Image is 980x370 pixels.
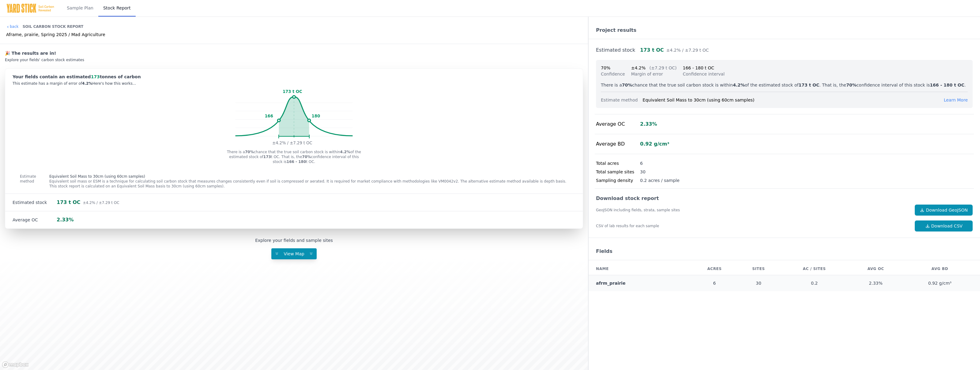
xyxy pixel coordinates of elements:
[643,97,944,103] div: Equivalent Soil Mass to 30cm (using 60cm samples)
[596,177,640,183] div: Sampling density
[640,140,669,148] div: 0.92 g/cm³
[944,98,968,102] span: Learn More
[850,275,902,291] td: 2.33%
[779,275,850,291] td: 0.2
[82,81,92,86] span: 4.2%
[13,74,575,80] div: Your fields contain an estimated tonnes of carbon
[640,46,709,54] div: 173 t OC
[5,57,583,62] div: Explore your fields' carbon stock estimates
[649,65,677,70] span: (±7.29 t OC)
[691,263,738,275] th: Acres
[691,275,738,291] td: 6
[589,263,691,275] th: Name
[271,248,317,259] button: View Map
[915,220,973,231] a: Download CSV
[596,224,910,228] div: CSV of lab results for each sample
[312,114,320,118] tspan: 180
[265,114,273,118] tspan: 166
[13,217,57,223] div: Average OC
[13,199,57,205] div: Estimated stock
[738,275,779,291] td: 30
[601,71,625,77] div: Confidence
[272,141,312,145] tspan: ±4.2% / ±7.29 t OC
[596,195,973,202] div: Download stock report
[255,237,333,243] div: Explore your fields and sample sites
[601,65,610,70] span: 70%
[283,89,302,94] tspan: 173 t OC
[596,160,640,166] div: Total acres
[631,71,677,77] div: Margin of error
[601,97,643,103] div: Estimate method
[340,150,350,154] strong: 4.2%
[49,174,568,179] p: Equivalent Soil Mass to 30cm (using 60cm samples)
[640,169,646,175] div: 30
[596,120,640,128] div: Average OC
[287,160,306,164] strong: 166 - 180
[5,169,35,194] div: Estimate method
[683,65,714,70] span: 166 - 180 t OC
[49,179,568,189] p: Equivalent soil mass or ESM is a technique for calculating soil carbon stock that measures change...
[596,140,640,148] div: Average BD
[245,150,254,154] strong: 70%
[6,31,105,38] div: Aframe, prairie, Spring 2025 / Mad Agriculture
[798,83,819,87] strong: 173 t OC
[850,263,902,275] th: AVG OC
[83,201,119,205] span: ±4.2% / ±7.29 t OC
[596,281,625,286] a: afrm_prairie
[631,65,646,70] span: ±4.2%
[6,24,19,29] a: back
[902,275,980,291] td: 0.92 g/cm³
[683,71,725,77] div: Confidence interval
[846,83,857,87] strong: 70%
[640,160,643,166] div: 6
[622,83,632,87] strong: 70%
[733,83,745,87] strong: 4.2%
[589,243,980,260] div: Fields
[640,120,657,128] div: 2.33%
[640,177,680,183] div: 0.2 acres / sample
[930,83,964,87] strong: 166 - 180 t OC
[779,263,850,275] th: AC / Sites
[225,150,363,164] p: There is a chance that the true soil carbon stock is within of the estimated stock of t OC. That ...
[601,82,968,88] p: There is a chance that the true soil carbon stock is within of the estimated stock of . That is, ...
[57,216,74,224] div: 2.33%
[6,3,55,13] img: Yard Stick Logo
[666,48,709,53] span: ±4.2% / ±7.29 t OC
[91,74,100,79] span: 173
[280,251,308,256] span: View Map
[902,263,980,275] th: AVG BD
[738,263,779,275] th: Sites
[596,47,635,53] a: Estimated stock
[915,205,973,216] a: Download GeoJSON
[13,81,575,86] div: This estimate has a margin of error of Here's how this works...
[23,22,84,31] div: Soil Carbon Stock Report
[596,208,910,213] div: GeoJSON including fields, strata, sample sites
[596,169,640,175] div: Total sample sites
[57,199,119,206] div: 173 t OC
[596,27,636,33] a: Project results
[263,155,271,159] strong: 173
[302,155,311,159] strong: 70%
[5,50,583,56] div: 🎉 The results are in!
